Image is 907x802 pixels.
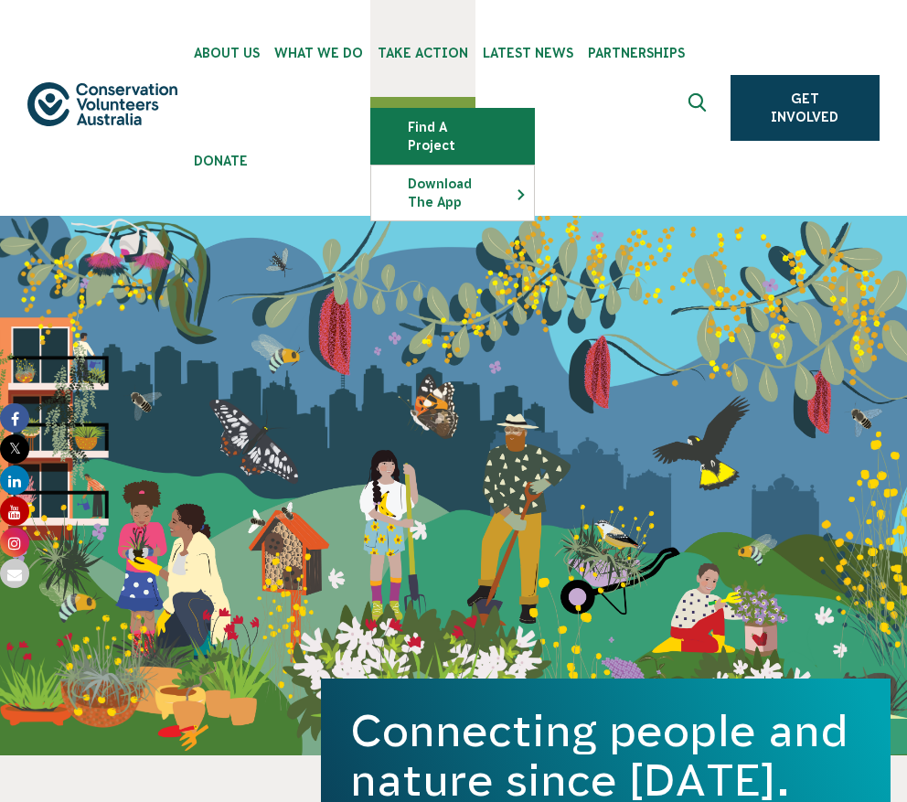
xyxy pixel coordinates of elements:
[274,46,363,60] span: What We Do
[678,86,721,130] button: Expand search box Close search box
[371,166,534,220] a: Download the app
[378,46,468,60] span: Take Action
[371,109,534,164] a: Find a project
[688,93,710,123] span: Expand search box
[588,46,685,60] span: Partnerships
[194,154,248,168] span: Donate
[370,165,535,221] li: Download the app
[483,46,573,60] span: Latest News
[27,82,177,126] img: logo.svg
[194,46,260,60] span: About Us
[731,75,880,141] a: Get Involved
